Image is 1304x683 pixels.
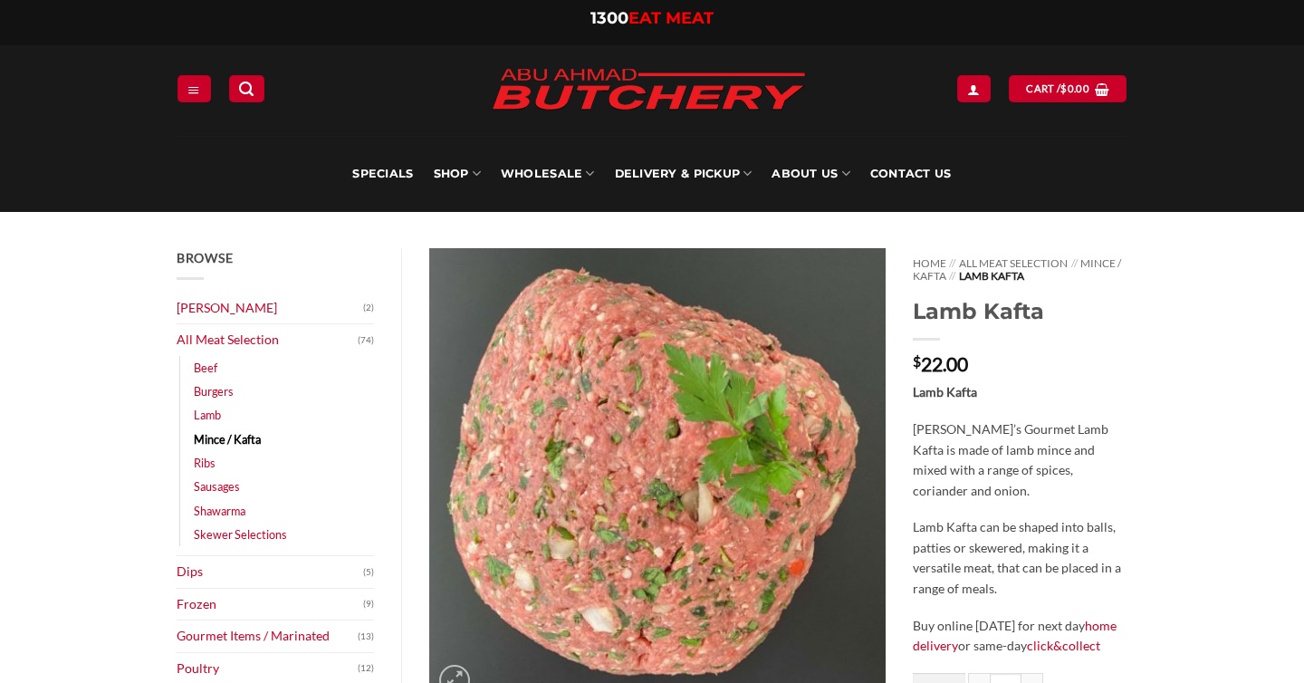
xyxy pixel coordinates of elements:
a: Dips [177,556,363,588]
a: 1300EAT MEAT [590,8,714,28]
a: View cart [1009,75,1126,101]
a: Contact Us [870,136,952,212]
a: Delivery & Pickup [615,136,753,212]
a: Beef [194,356,217,380]
span: Lamb Kafta [959,269,1024,283]
span: $ [913,354,921,369]
p: Buy online [DATE] for next day or same-day [913,616,1127,657]
a: Lamb [194,403,221,427]
a: Search [229,75,264,101]
a: Skewer Selections [194,523,287,546]
a: Frozen [177,589,363,620]
a: Shawarma [194,499,245,523]
a: All Meat Selection [177,324,358,356]
a: Login [957,75,990,101]
span: $ [1060,81,1067,97]
a: click&collect [1027,638,1100,653]
span: 1300 [590,8,628,28]
p: Lamb Kafta can be shaped into balls, patties or skewered, making it a versatile meat, that can be... [913,517,1127,599]
strong: Lamb Kafta [913,384,977,399]
span: EAT MEAT [628,8,714,28]
a: Mince / Kafta [913,256,1121,283]
a: Gourmet Items / Marinated [177,620,358,652]
a: Home [913,256,946,270]
a: Sausages [194,475,240,498]
bdi: 0.00 [1060,82,1089,94]
span: (74) [358,327,374,354]
a: About Us [772,136,849,212]
span: Cart / [1026,81,1089,97]
a: Burgers [194,380,234,403]
span: (12) [358,655,374,682]
p: [PERSON_NAME]’s Gourmet Lamb Kafta is made of lamb mince and mixed with a range of spices, corian... [913,419,1127,501]
bdi: 22.00 [913,352,968,375]
span: (5) [363,559,374,586]
a: Menu [177,75,210,101]
span: (9) [363,591,374,618]
span: (13) [358,623,374,650]
a: Mince / Kafta [194,428,261,451]
span: Browse [177,250,233,265]
a: [PERSON_NAME] [177,293,363,324]
span: // [949,269,955,283]
a: SHOP [434,136,481,212]
h1: Lamb Kafta [913,297,1127,325]
a: Specials [352,136,413,212]
img: Abu Ahmad Butchery [476,56,820,125]
span: // [1071,256,1078,270]
span: (2) [363,294,374,322]
span: // [949,256,955,270]
a: Wholesale [501,136,595,212]
a: All Meat Selection [959,256,1068,270]
a: Ribs [194,451,216,475]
